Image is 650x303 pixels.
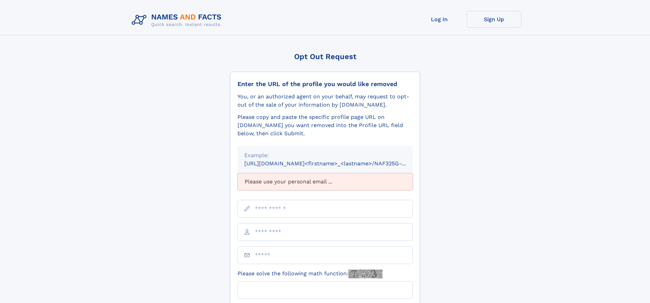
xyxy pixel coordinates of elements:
div: You, or an authorized agent on your behalf, may request to opt-out of the sale of your informatio... [237,93,413,109]
div: Please copy and paste the specific profile page URL on [DOMAIN_NAME] you want removed into the Pr... [237,113,413,138]
a: Log In [412,11,467,28]
small: [URL][DOMAIN_NAME]<firstname>_<lastname>/NAF325G-xxxxxxxx [244,160,426,167]
label: Please solve the following math function: [237,270,382,278]
div: Enter the URL of the profile you would like removed [237,80,413,88]
div: Example: [244,151,406,160]
div: Please use your personal email ... [237,173,413,190]
a: Sign Up [467,11,521,28]
img: Logo Names and Facts [129,11,227,29]
div: Opt Out Request [230,52,420,61]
